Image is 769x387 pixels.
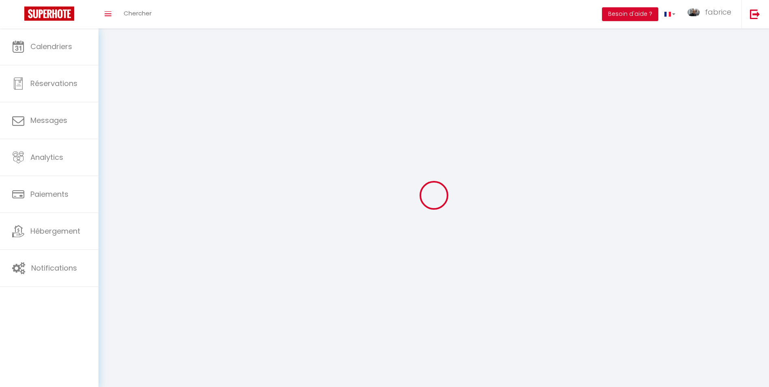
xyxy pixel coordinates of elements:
[750,9,760,19] img: logout
[30,78,77,88] span: Réservations
[30,115,67,125] span: Messages
[24,6,74,21] img: Super Booking
[30,189,69,199] span: Paiements
[30,41,72,52] span: Calendriers
[602,7,658,21] button: Besoin d'aide ?
[705,7,731,17] span: fabrice
[688,9,700,17] img: ...
[6,3,31,28] button: Ouvrir le widget de chat LiveChat
[30,226,80,236] span: Hébergement
[30,152,63,162] span: Analytics
[124,9,152,17] span: Chercher
[31,263,77,273] span: Notifications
